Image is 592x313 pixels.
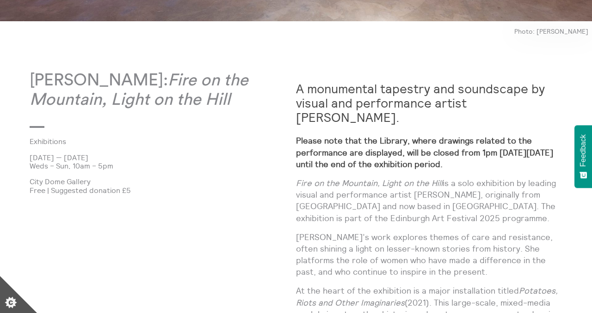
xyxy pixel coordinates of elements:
[30,186,296,194] p: Free | Suggested donation £5
[296,177,562,224] p: is a solo exhibition by leading visual and performance artist [PERSON_NAME], originally from [GEO...
[30,162,296,170] p: Weds – Sun, 10am – 5pm
[574,125,592,188] button: Feedback - Show survey
[30,72,248,108] em: Fire on the Mountain, Light on the Hill
[296,231,562,278] p: [PERSON_NAME]’s work explores themes of care and resistance, often shining a light on lesser-know...
[296,178,443,188] em: Fire on the Mountain, Light on the Hill
[579,134,587,167] span: Feedback
[30,137,281,145] a: Exhibitions
[296,135,553,169] strong: Please note that the Library, where drawings related to the performance are displayed, will be cl...
[30,71,296,109] p: [PERSON_NAME]:
[296,285,558,307] em: Potatoes, Riots and Other Imaginaries
[30,177,296,186] p: City Dome Gallery
[296,81,545,125] strong: A monumental tapestry and soundscape by visual and performance artist [PERSON_NAME].
[30,153,296,162] p: [DATE] — [DATE]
